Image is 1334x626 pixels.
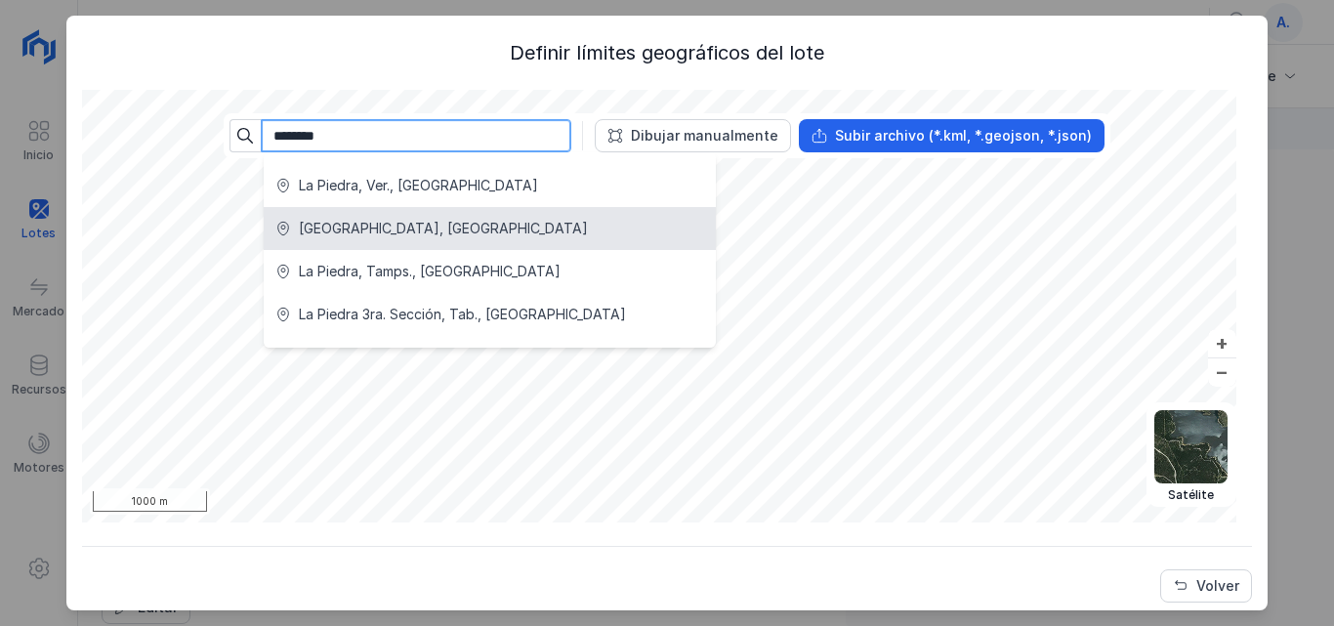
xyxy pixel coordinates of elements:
li: La Piedra 3ra. Sección, Tab., México [264,293,716,336]
div: Definir límites geográficos del lote [82,39,1251,66]
ul: Option List [264,152,716,391]
li: La Piedra, Tamps., México [264,250,716,293]
div: Dibujar manualmente [631,126,778,146]
li: La Piedra, Ver., México [264,164,716,207]
button: + [1208,329,1236,357]
li: La Piedra Escrita, Puerto Rico 144, Coabey, Jayuya, Puerto Rico [264,336,716,379]
div: La Piedra, Ver., [GEOGRAPHIC_DATA] [299,176,538,195]
button: Subir archivo (*.kml, *.geojson, *.json) [799,119,1105,152]
li: La Piedra, España [264,207,716,250]
img: satellite.webp [1154,410,1228,483]
div: Satélite [1154,487,1228,503]
div: [GEOGRAPHIC_DATA], [GEOGRAPHIC_DATA] [299,219,588,238]
button: Volver [1160,569,1252,603]
div: La Piedra, Tamps., [GEOGRAPHIC_DATA] [299,262,561,281]
div: La Piedra 3ra. Sección, Tab., [GEOGRAPHIC_DATA] [299,305,626,324]
button: Dibujar manualmente [595,119,791,152]
button: – [1208,358,1236,387]
div: Subir archivo (*.kml, *.geojson, *.json) [835,126,1092,146]
div: Volver [1196,576,1239,596]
